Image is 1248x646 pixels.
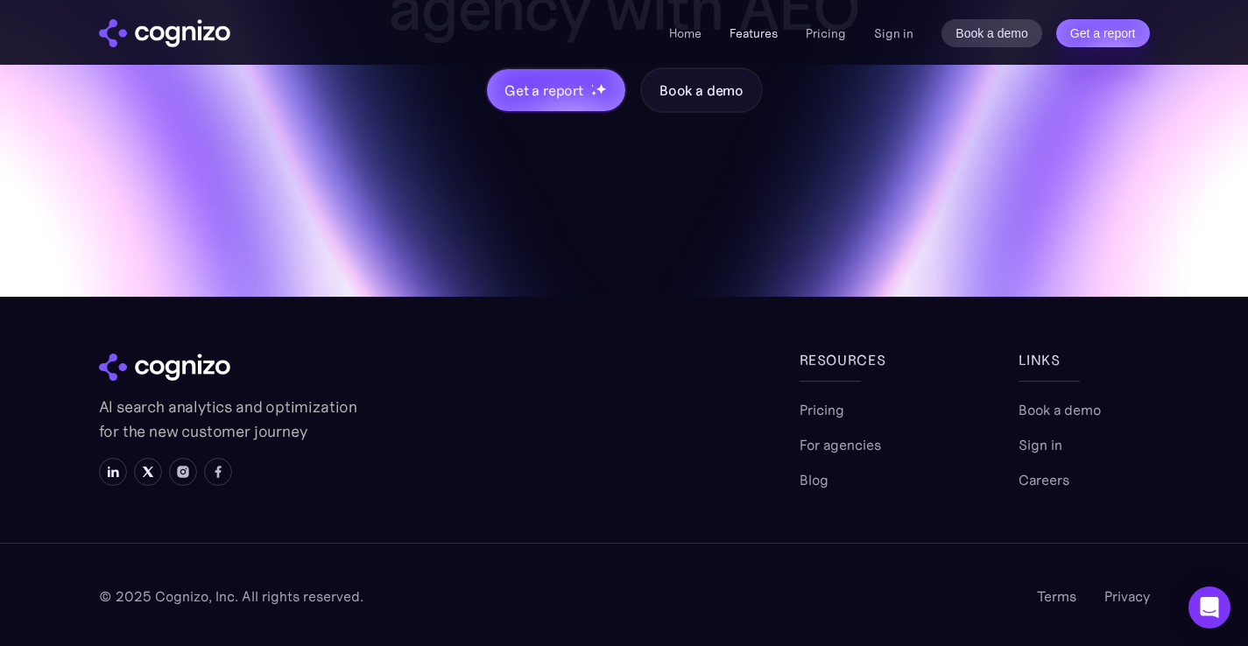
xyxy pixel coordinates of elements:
[504,80,583,101] div: Get a report
[485,67,627,113] a: Get a reportstarstarstar
[1037,586,1076,607] a: Terms
[99,395,362,444] p: AI search analytics and optimization for the new customer journey
[1019,349,1150,370] div: links
[800,349,931,370] div: Resources
[659,80,744,101] div: Book a demo
[99,354,230,382] img: cognizo logo
[99,19,230,47] img: cognizo logo
[800,469,828,490] a: Blog
[1019,399,1101,420] a: Book a demo
[800,434,881,455] a: For agencies
[1019,469,1069,490] a: Careers
[800,399,844,420] a: Pricing
[596,83,607,95] img: star
[591,84,594,87] img: star
[1188,586,1230,628] div: Open Intercom Messenger
[1056,19,1150,47] a: Get a report
[730,25,778,41] a: Features
[806,25,846,41] a: Pricing
[1104,586,1150,607] a: Privacy
[640,67,763,113] a: Book a demo
[941,19,1042,47] a: Book a demo
[99,19,230,47] a: home
[874,23,913,44] a: Sign in
[591,90,597,96] img: star
[1019,434,1062,455] a: Sign in
[106,465,120,479] img: LinkedIn icon
[141,465,155,479] img: X icon
[669,25,702,41] a: Home
[99,586,363,607] div: © 2025 Cognizo, Inc. All rights reserved.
